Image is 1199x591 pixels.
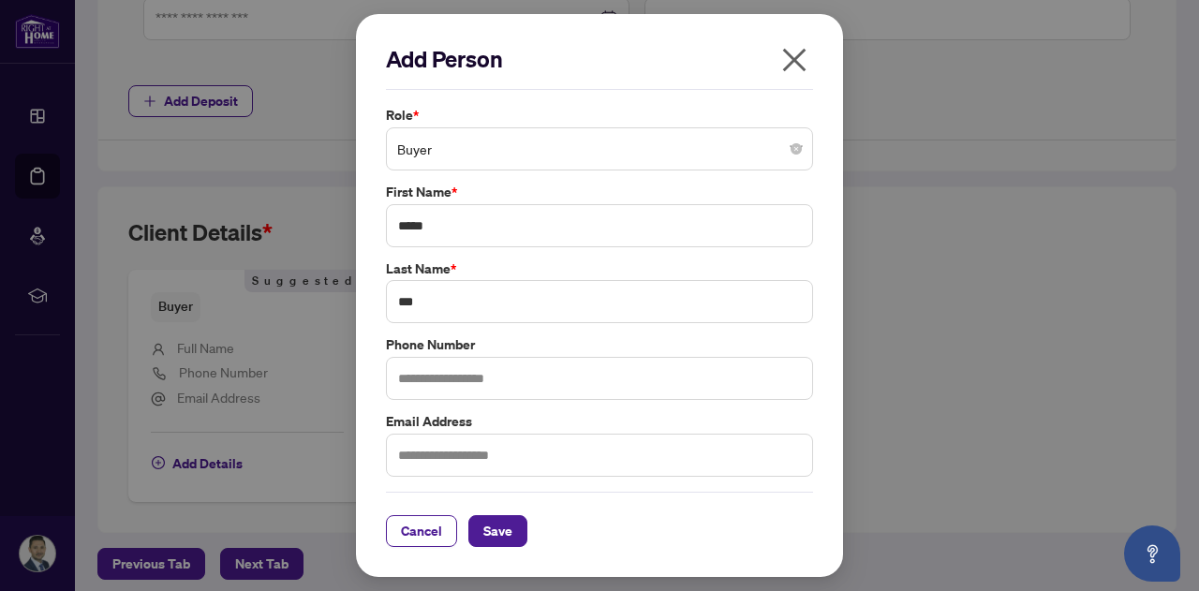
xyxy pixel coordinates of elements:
span: Save [483,516,512,546]
span: close [779,45,809,75]
label: Email Address [386,411,813,432]
label: First Name [386,182,813,202]
label: Phone Number [386,334,813,355]
span: Cancel [401,516,442,546]
button: Cancel [386,515,457,547]
label: Role [386,105,813,126]
button: Open asap [1124,525,1180,582]
button: Save [468,515,527,547]
span: close-circle [791,143,802,155]
span: Buyer [397,131,802,167]
label: Last Name [386,259,813,279]
h2: Add Person [386,44,813,74]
